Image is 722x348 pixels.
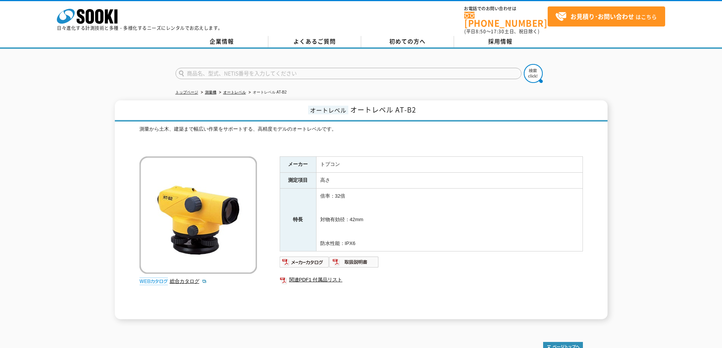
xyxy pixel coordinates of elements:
a: 測量機 [205,90,216,94]
a: 取扱説明書 [329,261,379,267]
img: オートレベル AT-B2 [139,156,257,274]
a: メーカーカタログ [280,261,329,267]
span: オートレベル AT-B2 [350,105,416,115]
td: 高さ [316,173,583,189]
td: 倍率：32倍 対物有効径：42mm 防水性能：IPX6 [316,188,583,251]
a: トップページ [175,90,198,94]
span: はこちら [555,11,657,22]
th: 特長 [280,188,316,251]
div: 測量から土木、建築まで幅広い作業をサポートする、高精度モデルのオートレベルです。 [139,125,583,149]
a: よくあるご質問 [268,36,361,47]
span: 17:30 [491,28,504,35]
a: 初めての方へ [361,36,454,47]
span: お電話でのお問い合わせは [464,6,548,11]
a: オートレベル [223,90,246,94]
p: 日々進化する計測技術と多種・多様化するニーズにレンタルでお応えします。 [57,26,223,30]
th: メーカー [280,157,316,173]
img: webカタログ [139,278,168,285]
a: 総合カタログ [170,278,207,284]
img: メーカーカタログ [280,256,329,268]
span: 8:50 [476,28,486,35]
img: btn_search.png [524,64,543,83]
a: 関連PDF1 付属品リスト [280,275,583,285]
li: オートレベル AT-B2 [247,89,287,97]
th: 測定項目 [280,173,316,189]
td: トプコン [316,157,583,173]
a: 採用情報 [454,36,547,47]
a: 企業情報 [175,36,268,47]
input: 商品名、型式、NETIS番号を入力してください [175,68,522,79]
a: [PHONE_NUMBER] [464,12,548,27]
strong: お見積り･お問い合わせ [570,12,634,21]
a: お見積り･お問い合わせはこちら [548,6,665,27]
img: 取扱説明書 [329,256,379,268]
span: オートレベル [308,106,348,114]
span: (平日 ～ 土日、祝日除く) [464,28,539,35]
span: 初めての方へ [389,37,426,45]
